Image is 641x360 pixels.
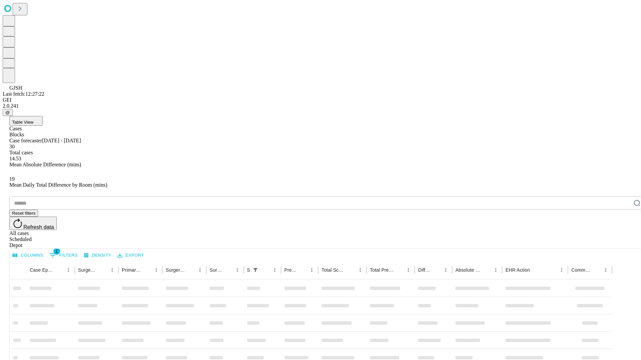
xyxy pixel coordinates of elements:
[3,109,13,116] button: @
[270,265,279,275] button: Menu
[441,265,450,275] button: Menu
[505,267,530,273] div: EHR Action
[601,265,610,275] button: Menu
[3,97,638,103] div: GEI
[9,138,42,143] span: Case forecaster
[9,144,15,149] span: 30
[116,250,146,261] button: Export
[251,265,260,275] button: Show filters
[152,265,161,275] button: Menu
[54,265,64,275] button: Sort
[9,182,107,188] span: Mean Daily Total Difference by Room (mins)
[53,248,60,255] span: 1
[48,250,79,261] button: Show filters
[284,267,297,273] div: Predicted In Room Duration
[322,267,346,273] div: Total Scheduled Duration
[432,265,441,275] button: Sort
[210,267,223,273] div: Surgery Date
[9,156,21,161] span: 14.53
[78,267,97,273] div: Surgeon Name
[30,267,54,273] div: Case Epic Id
[12,120,33,125] span: Table View
[3,103,638,109] div: 2.0.241
[9,210,38,217] button: Reset filters
[9,162,81,167] span: Mean Absolute Difference (mins)
[394,265,404,275] button: Sort
[12,211,35,216] span: Reset filters
[122,267,141,273] div: Primary Service
[9,150,33,155] span: Total cases
[108,265,117,275] button: Menu
[186,265,195,275] button: Sort
[82,250,113,261] button: Density
[9,85,22,91] span: GJSH
[233,265,242,275] button: Menu
[195,265,205,275] button: Menu
[418,267,431,273] div: Difference
[346,265,356,275] button: Sort
[5,110,10,115] span: @
[307,265,316,275] button: Menu
[23,224,54,230] span: Refresh data
[251,265,260,275] div: 1 active filter
[247,267,250,273] div: Scheduled In Room Duration
[64,265,73,275] button: Menu
[557,265,566,275] button: Menu
[42,138,81,143] span: [DATE] - [DATE]
[404,265,413,275] button: Menu
[571,267,591,273] div: Comments
[9,116,43,126] button: Table View
[530,265,540,275] button: Sort
[11,250,45,261] button: Select columns
[9,217,57,230] button: Refresh data
[261,265,270,275] button: Sort
[98,265,108,275] button: Sort
[491,265,500,275] button: Menu
[592,265,601,275] button: Sort
[356,265,365,275] button: Menu
[9,176,15,182] span: 19
[142,265,152,275] button: Sort
[298,265,307,275] button: Sort
[3,91,44,97] span: Last fetch: 12:27:22
[166,267,185,273] div: Surgery Name
[223,265,233,275] button: Sort
[482,265,491,275] button: Sort
[370,267,394,273] div: Total Predicted Duration
[455,267,481,273] div: Absolute Difference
